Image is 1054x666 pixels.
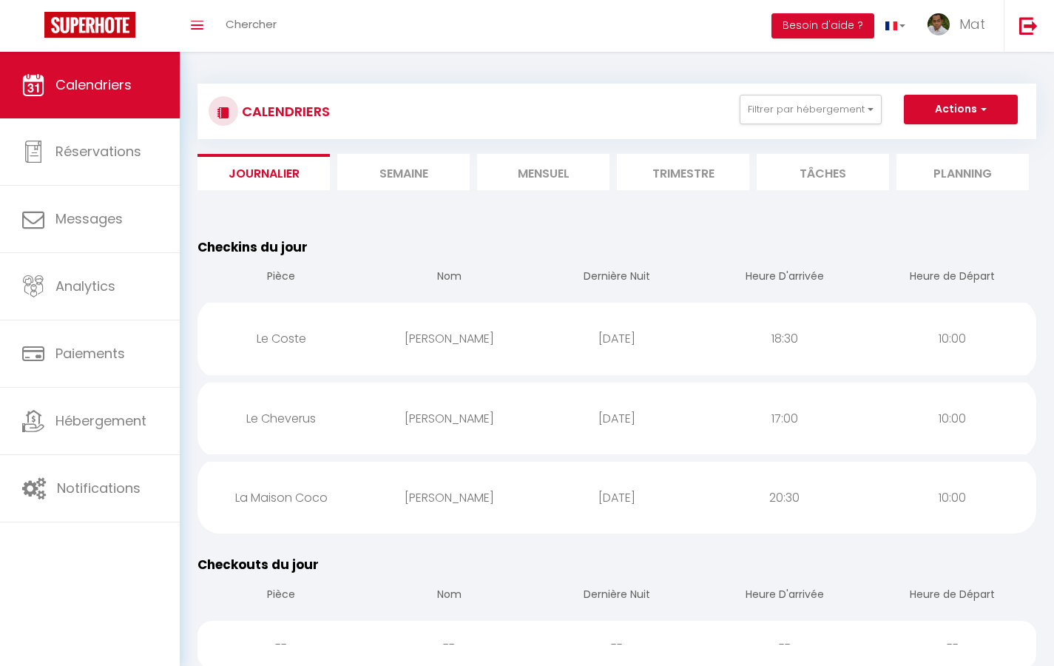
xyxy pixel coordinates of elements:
th: Dernière Nuit [533,257,701,299]
th: Dernière Nuit [533,575,701,617]
h3: CALENDRIERS [238,95,330,128]
span: Checkouts du jour [197,556,319,573]
th: Heure de Départ [868,575,1036,617]
th: Pièce [197,257,365,299]
th: Heure de Départ [868,257,1036,299]
button: Actions [904,95,1018,124]
button: Besoin d'aide ? [771,13,874,38]
span: Réservations [55,142,141,161]
div: Le Coste [197,314,365,363]
div: [DATE] [533,394,701,443]
div: Le Cheverus [197,394,365,443]
span: Messages [55,209,123,228]
div: 18:30 [700,314,868,363]
th: Heure D'arrivée [700,257,868,299]
th: Heure D'arrivée [700,575,868,617]
span: Notifications [57,479,141,497]
div: 10:00 [868,394,1036,443]
span: Hébergement [55,411,146,430]
img: logout [1019,16,1038,35]
li: Planning [896,154,1029,190]
div: [DATE] [533,314,701,363]
div: [PERSON_NAME] [365,474,533,522]
th: Nom [365,575,533,617]
div: 10:00 [868,314,1036,363]
div: [PERSON_NAME] [365,314,533,363]
button: Filtrer par hébergement [740,95,882,124]
div: 17:00 [700,394,868,443]
li: Mensuel [477,154,609,190]
th: Nom [365,257,533,299]
li: Tâches [757,154,889,190]
span: Checkins du jour [197,238,308,256]
span: Analytics [55,277,115,295]
span: Calendriers [55,75,132,94]
div: 10:00 [868,474,1036,522]
div: [DATE] [533,474,701,522]
span: Paiements [55,344,125,363]
span: Mat [959,15,985,33]
li: Semaine [337,154,470,190]
button: Ouvrir le widget de chat LiveChat [12,6,56,50]
div: [PERSON_NAME] [365,394,533,443]
img: ... [928,13,950,36]
span: Chercher [226,16,277,32]
img: Super Booking [44,12,135,38]
li: Trimestre [617,154,749,190]
div: 20:30 [700,474,868,522]
li: Journalier [197,154,330,190]
th: Pièce [197,575,365,617]
div: La Maison Coco [197,474,365,522]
